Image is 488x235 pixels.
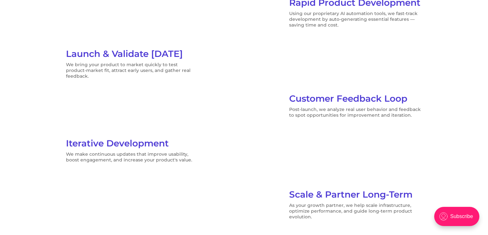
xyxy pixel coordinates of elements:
h3: Scale & Partner Long-Term [289,189,422,200]
h3: Iterative Development [66,138,199,149]
p: As your growth partner, we help scale infrastructure, optimize performance, and guide long-term p... [289,202,422,220]
h3: Customer Feedback Loop [289,93,422,104]
p: We bring your product to market quickly to test product-market fit, attract early users, and gath... [66,62,199,79]
iframe: portal-trigger [429,204,488,235]
h3: Launch & Validate [DATE] [66,49,199,59]
p: We make continuous updates that improve usability, boost engagement, and increase your product's ... [66,151,199,163]
p: Post-launch, we analyze real user behavior and feedback to spot opportunities for improvement and... [289,106,422,118]
p: Using our proprietary AI automation tools, we fast-track development by auto-generating essential... [289,11,422,28]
